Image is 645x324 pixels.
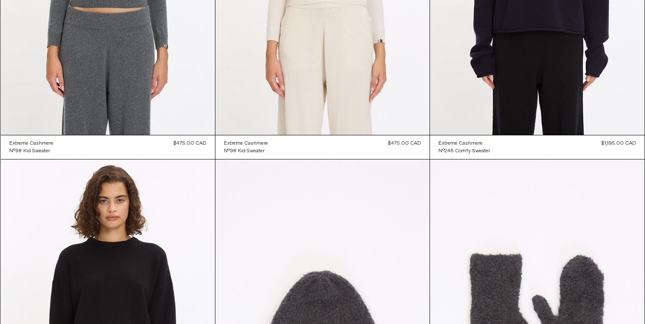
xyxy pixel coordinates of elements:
a: Extreme Cashmere [9,140,53,147]
a: Extreme Cashmere [438,140,490,147]
div: N°246 Comfy Sweater [438,148,490,155]
div: Extreme Cashmere [438,140,482,147]
a: N°98 Kid Sweater [224,147,268,155]
a: N°246 Comfy Sweater [438,147,490,155]
div: $475.00 CAD [388,140,421,147]
div: $1,195.00 CAD [601,140,636,147]
a: Extreme Cashmere [224,140,268,147]
a: N°98 Kid Sweater [9,147,53,155]
div: $475.00 CAD [174,140,207,147]
div: N°98 Kid Sweater [9,148,50,155]
div: N°98 Kid Sweater [224,148,265,155]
